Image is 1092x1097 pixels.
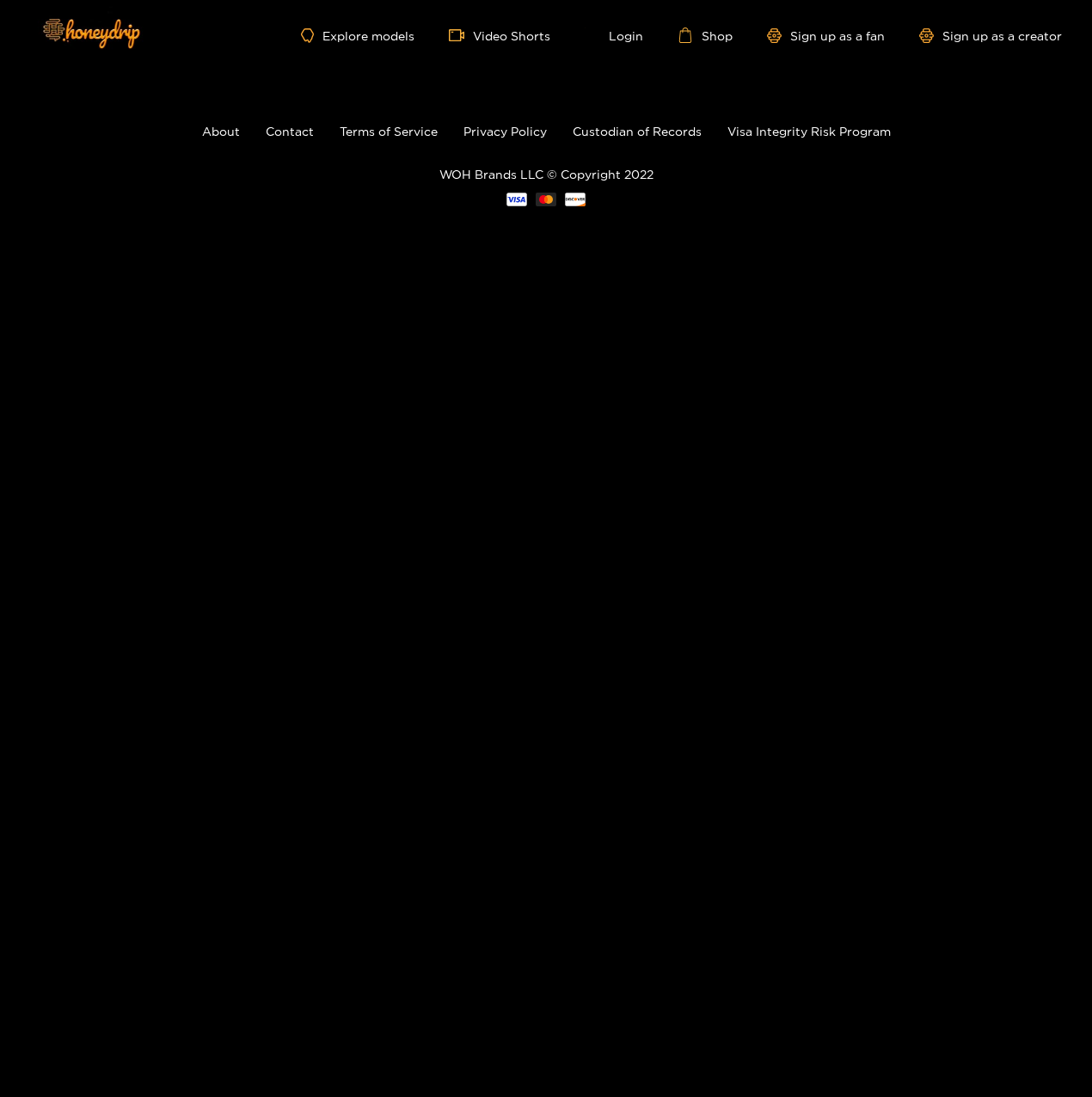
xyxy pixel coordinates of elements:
[340,125,438,138] a: Terms of Service
[767,28,885,43] a: Sign up as a fan
[449,28,473,43] span: video-camera
[449,28,550,43] a: Video Shorts
[919,28,1062,43] a: Sign up as a creator
[585,28,643,43] a: Login
[301,28,414,43] a: Explore models
[573,125,702,138] a: Custodian of Records
[202,125,240,138] a: About
[266,125,314,138] a: Contact
[727,125,891,138] a: Visa Integrity Risk Program
[678,28,733,43] a: Shop
[463,125,547,138] a: Privacy Policy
